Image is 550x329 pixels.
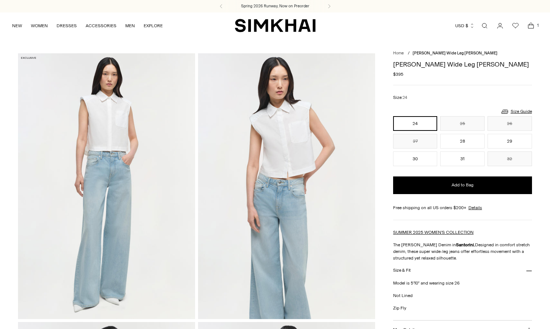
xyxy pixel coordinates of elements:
[440,116,485,131] button: 25
[393,134,438,149] button: 27
[393,305,532,311] p: Zip Fly
[393,50,532,57] nav: breadcrumbs
[456,242,475,247] strong: Santorini.
[535,22,541,29] span: 1
[488,134,532,149] button: 29
[18,53,195,319] img: Greer Wide Leg Jean
[455,18,475,34] button: USD $
[413,51,497,56] span: [PERSON_NAME] Wide Leg [PERSON_NAME]
[57,18,77,34] a: DRESSES
[86,18,116,34] a: ACCESSORIES
[524,18,538,33] a: Open cart modal
[468,204,482,211] a: Details
[393,61,532,68] h1: [PERSON_NAME] Wide Leg [PERSON_NAME]
[235,18,316,33] a: SIMKHAI
[452,182,474,188] span: Add to Bag
[393,51,404,56] a: Home
[488,116,532,131] button: 26
[393,176,532,194] button: Add to Bag
[477,18,492,33] a: Open search modal
[31,18,48,34] a: WOMEN
[393,280,532,286] p: Model is 5'10" and wearing size 26
[488,151,532,166] button: 32
[408,50,410,57] div: /
[508,18,523,33] a: Wishlist
[393,71,403,78] span: $395
[440,134,485,149] button: 28
[393,230,474,235] a: SUMMER 2025 WOMEN'S COLLECTION
[393,204,532,211] div: Free shipping on all US orders $200+
[393,116,438,131] button: 24
[393,151,438,166] button: 30
[500,107,532,116] a: Size Guide
[241,3,309,9] a: Spring 2026 Runway, Now on Preorder
[403,95,407,100] span: 24
[493,18,507,33] a: Go to the account page
[440,151,485,166] button: 31
[393,268,411,273] h3: Size & Fit
[12,18,22,34] a: NEW
[393,94,407,101] label: Size:
[393,292,532,299] p: Not Lined
[125,18,135,34] a: MEN
[393,261,532,280] button: Size & Fit
[198,53,375,319] img: Greer Wide Leg Jean
[393,242,532,261] p: The [PERSON_NAME] Denim in Designed in comfort stretch denim, these super wide-leg jeans offer ef...
[144,18,163,34] a: EXPLORE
